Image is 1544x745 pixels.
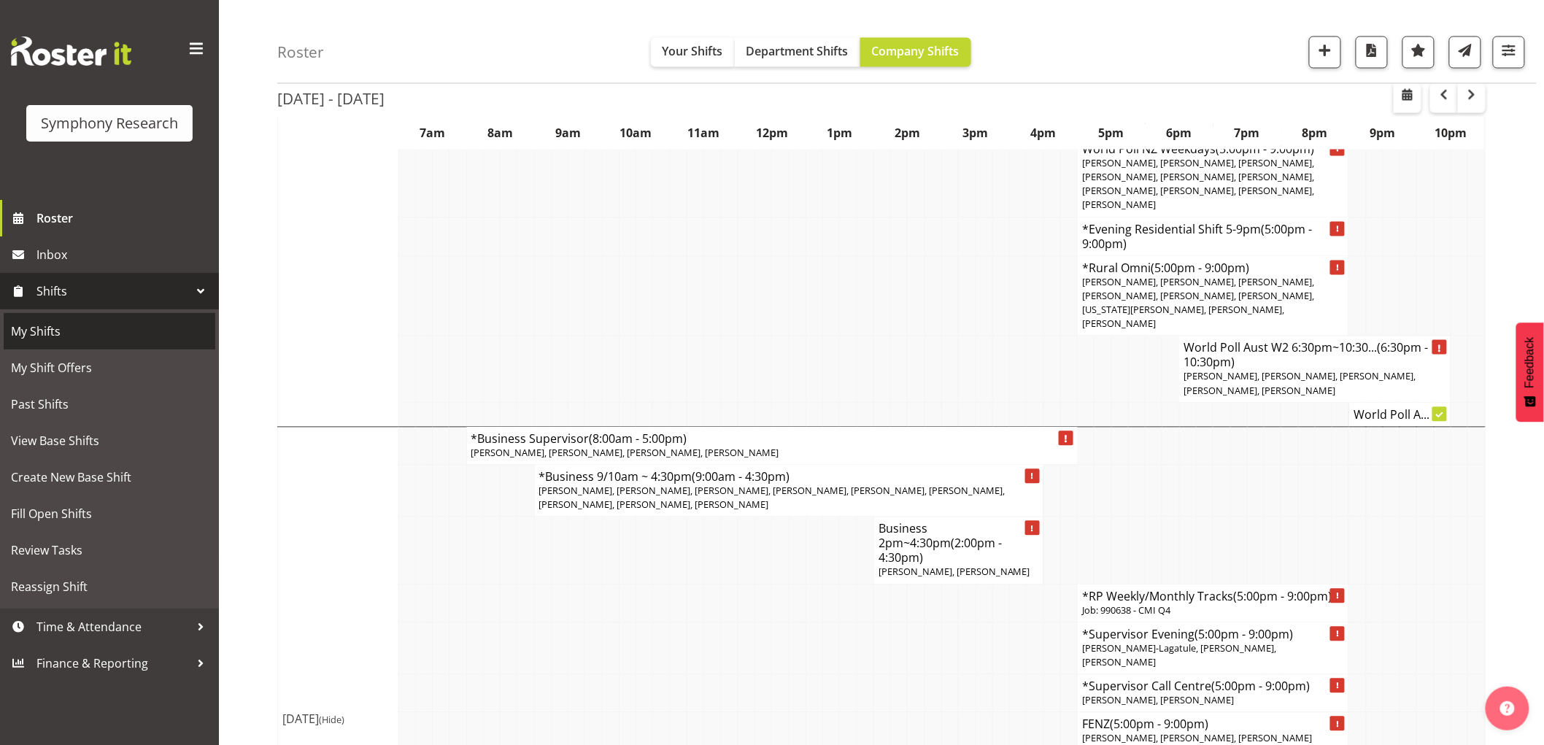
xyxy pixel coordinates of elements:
span: My Shifts [11,320,208,342]
span: (5:00pm - 9:00pm) [1211,679,1310,695]
th: 5pm [1078,117,1146,150]
button: Add a new shift [1309,36,1341,69]
span: Reassign Shift [11,576,208,598]
a: View Base Shifts [4,422,215,459]
span: Shifts [36,280,190,302]
span: [PERSON_NAME], [PERSON_NAME], [PERSON_NAME], [PERSON_NAME], [PERSON_NAME], [PERSON_NAME], [PERSON... [539,485,1005,512]
a: My Shift Offers [4,350,215,386]
th: 8am [466,117,534,150]
button: Company Shifts [860,38,971,67]
span: (5:00pm - 9:00pm) [1233,589,1332,605]
th: 7am [398,117,466,150]
span: My Shift Offers [11,357,208,379]
span: Inbox [36,244,212,266]
span: (8:00am - 5:00pm) [590,431,687,447]
th: 2pm [873,117,941,150]
th: 12pm [738,117,806,150]
img: help-xxl-2.png [1500,701,1515,716]
a: Review Tasks [4,532,215,568]
th: 9am [534,117,602,150]
span: (5:00pm - 9:00pm) [1194,627,1293,643]
th: 9pm [1349,117,1417,150]
h4: *Evening Residential Shift 5-9pm [1082,223,1344,252]
span: Create New Base Shift [11,466,208,488]
span: (2:00pm - 4:30pm) [879,536,1002,566]
span: [PERSON_NAME], [PERSON_NAME], [PERSON_NAME], [PERSON_NAME], [PERSON_NAME] [1184,370,1416,397]
h4: *Rural Omni [1082,261,1344,276]
a: Create New Base Shift [4,459,215,495]
h4: *Supervisor Call Centre [1082,679,1344,694]
span: (5:00pm - 9:00pm) [1151,260,1249,277]
h4: Roster [277,44,324,61]
span: [PERSON_NAME], [PERSON_NAME] [1082,694,1234,707]
th: 7pm [1213,117,1281,150]
span: Review Tasks [11,539,208,561]
button: Filter Shifts [1493,36,1525,69]
a: My Shifts [4,313,215,350]
span: Fill Open Shifts [11,503,208,525]
h2: [DATE] - [DATE] [277,89,385,108]
th: 1pm [806,117,873,150]
button: Select a specific date within the roster. [1394,84,1421,113]
span: (Hide) [319,714,344,727]
p: Job: 990638 - CMI Q4 [1082,604,1344,618]
button: Your Shifts [651,38,735,67]
th: 10pm [1417,117,1486,150]
a: Reassign Shift [4,568,215,605]
a: Past Shifts [4,386,215,422]
th: 10am [602,117,670,150]
span: Roster [36,207,212,229]
h4: World Poll A... [1354,408,1446,422]
h4: *Business Supervisor [471,432,1073,447]
span: Finance & Reporting [36,652,190,674]
th: 6pm [1146,117,1213,150]
h4: *Business 9/10am ~ 4:30pm [539,470,1039,485]
span: (5:00pm - 9:00pm) [1082,222,1312,252]
h4: *RP Weekly/Monthly Tracks [1082,590,1344,604]
button: Department Shifts [735,38,860,67]
span: Past Shifts [11,393,208,415]
span: [PERSON_NAME], [PERSON_NAME], [PERSON_NAME] [1082,732,1312,745]
th: 11am [670,117,738,150]
span: (9:00am - 4:30pm) [692,469,790,485]
h4: World Poll Aust W2 6:30pm~10:30... [1184,341,1446,370]
button: Highlight an important date within the roster. [1402,36,1435,69]
img: Rosterit website logo [11,36,131,66]
div: Symphony Research [41,112,178,134]
button: Feedback - Show survey [1516,323,1544,422]
button: Send a list of all shifts for the selected filtered period to all rostered employees. [1449,36,1481,69]
span: [PERSON_NAME]-Lagatule, [PERSON_NAME], [PERSON_NAME] [1082,642,1276,669]
span: [PERSON_NAME], [PERSON_NAME], [PERSON_NAME], [PERSON_NAME] [471,447,779,460]
span: View Base Shifts [11,430,208,452]
span: Your Shifts [663,43,723,59]
h4: *Supervisor Evening [1082,628,1344,642]
span: Time & Attendance [36,616,190,638]
span: Feedback [1524,337,1537,388]
th: 8pm [1281,117,1349,150]
h4: Business 2pm~4:30pm [879,522,1039,565]
span: [PERSON_NAME], [PERSON_NAME] [879,565,1030,579]
span: Department Shifts [746,43,849,59]
span: [PERSON_NAME], [PERSON_NAME], [PERSON_NAME], [PERSON_NAME], [PERSON_NAME], [PERSON_NAME], [PERSON... [1082,157,1314,212]
a: Fill Open Shifts [4,495,215,532]
button: Download a PDF of the roster according to the set date range. [1356,36,1388,69]
span: (5:00pm - 9:00pm) [1110,717,1208,733]
th: 3pm [942,117,1010,150]
span: (6:30pm - 10:30pm) [1184,340,1429,371]
span: Company Shifts [872,43,960,59]
span: [PERSON_NAME], [PERSON_NAME], [PERSON_NAME], [PERSON_NAME], [PERSON_NAME], [PERSON_NAME], [US_STA... [1082,276,1314,331]
th: 4pm [1010,117,1078,150]
h4: FENZ [1082,717,1344,732]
